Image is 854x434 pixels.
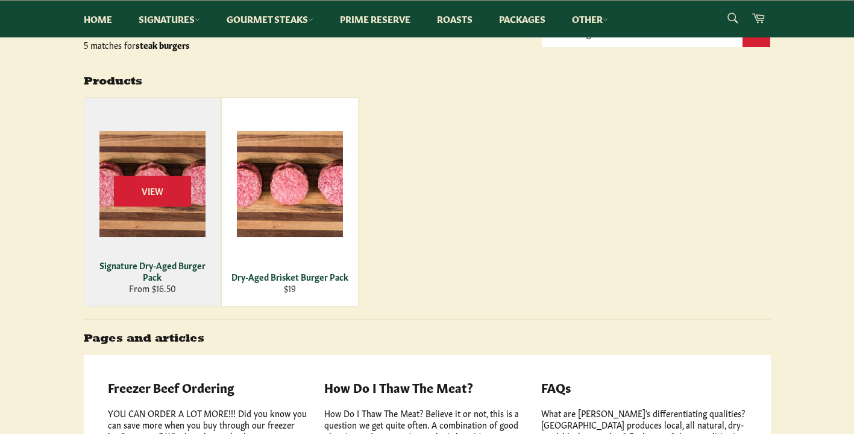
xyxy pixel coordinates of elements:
span: View [114,176,191,206]
a: Gourmet Steaks [215,1,325,37]
a: Signatures [127,1,212,37]
a: Other [560,1,620,37]
div: Signature Dry-Aged Burger Pack [92,260,213,283]
a: FAQs [541,378,571,395]
h2: Products [84,75,771,90]
p: 5 matches for [84,39,542,51]
a: Freezer Beef Ordering [108,378,234,395]
a: How Do I Thaw The Meat? [324,378,473,395]
strong: steak burgers [136,39,190,51]
div: Dry-Aged Brisket Burger Pack [229,271,350,282]
a: Packages [487,1,557,37]
a: Prime Reserve [328,1,422,37]
h4: Pages and articles [84,332,771,347]
a: Dry-Aged Brisket Burger Pack Dry-Aged Brisket Burger Pack $19 [221,97,359,307]
img: Dry-Aged Brisket Burger Pack [237,131,343,237]
a: Roasts [425,1,485,37]
div: $19 [229,282,350,294]
a: Home [72,1,124,37]
a: Signature Dry-Aged Burger Pack Signature Dry-Aged Burger Pack From $16.50 View [84,97,221,307]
